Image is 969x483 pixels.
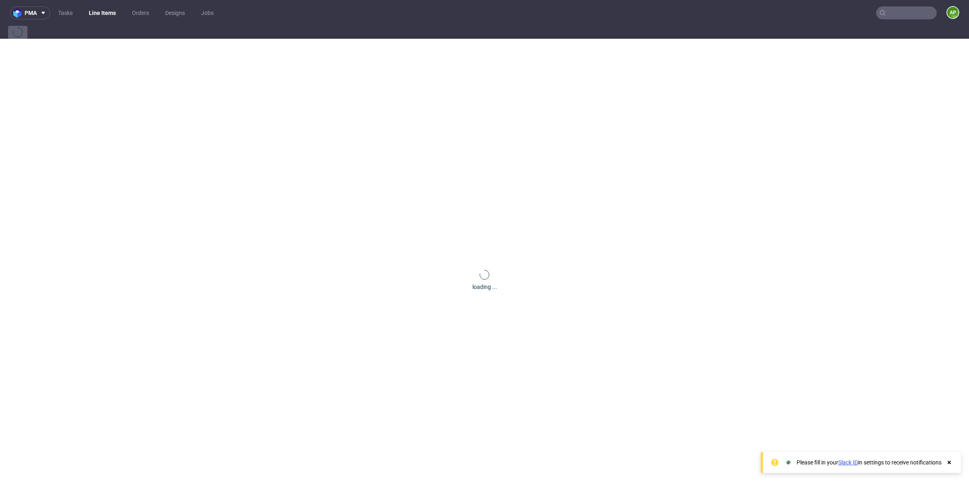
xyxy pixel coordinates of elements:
[947,7,959,18] figcaption: AP
[127,6,154,19] a: Orders
[472,283,497,291] div: loading ...
[25,10,37,16] span: pma
[84,6,121,19] a: Line Items
[53,6,78,19] a: Tasks
[196,6,218,19] a: Jobs
[797,458,942,466] div: Please fill in your in settings to receive notifications
[784,458,793,466] img: Slack
[13,8,25,18] img: logo
[838,459,858,466] a: Slack ID
[160,6,190,19] a: Designs
[10,6,50,19] button: pma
